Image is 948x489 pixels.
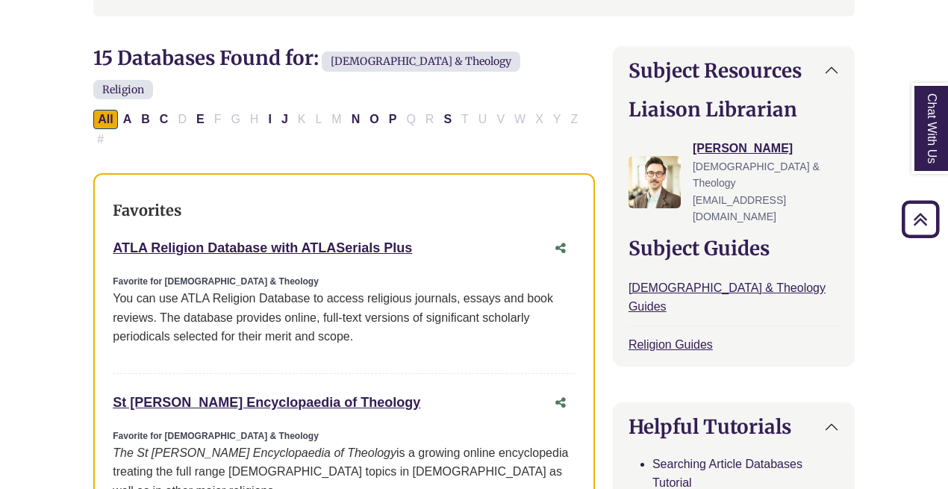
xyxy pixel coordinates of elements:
button: Filter Results B [137,110,155,129]
button: Filter Results E [192,110,209,129]
p: You can use ATLA Religion Database to access religious journals, essays and book reviews. The dat... [113,289,576,346]
i: The St [PERSON_NAME] Encyclopaedia of Theology [113,446,396,459]
button: Share this database [546,234,576,263]
a: [DEMOGRAPHIC_DATA] & Theology Guides [629,281,826,314]
div: Alpha-list to filter by first letter of database name [93,112,584,145]
button: Filter Results C [155,110,173,129]
button: Filter Results S [439,110,456,129]
button: Filter Results A [119,110,137,129]
button: Filter Results P [384,110,402,129]
a: ATLA Religion Database with ATLASerials Plus [113,240,412,255]
img: Greg Rosauer [629,156,681,208]
span: Religion [93,80,153,100]
a: Religion Guides [629,338,713,351]
button: Helpful Tutorials [614,403,854,450]
button: Filter Results O [365,110,383,129]
span: [DEMOGRAPHIC_DATA] & Theology [322,52,520,72]
h2: Subject Guides [629,237,839,260]
a: [PERSON_NAME] [693,142,793,155]
button: Filter Results I [263,110,275,129]
a: St [PERSON_NAME] Encyclopaedia of Theology [113,395,420,410]
h2: Liaison Librarian [629,98,839,121]
span: [EMAIL_ADDRESS][DOMAIN_NAME] [693,194,786,222]
h3: Favorites [113,202,576,219]
div: Favorite for [DEMOGRAPHIC_DATA] & Theology [113,429,576,443]
button: Share this database [546,389,576,417]
span: [DEMOGRAPHIC_DATA] & Theology [693,161,820,189]
span: 15 Databases Found for: [93,46,319,70]
div: Favorite for [DEMOGRAPHIC_DATA] & Theology [113,275,576,289]
button: All [93,110,117,129]
button: Subject Resources [614,47,854,94]
a: Back to Top [896,209,944,229]
button: Filter Results J [277,110,293,129]
button: Filter Results N [347,110,365,129]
